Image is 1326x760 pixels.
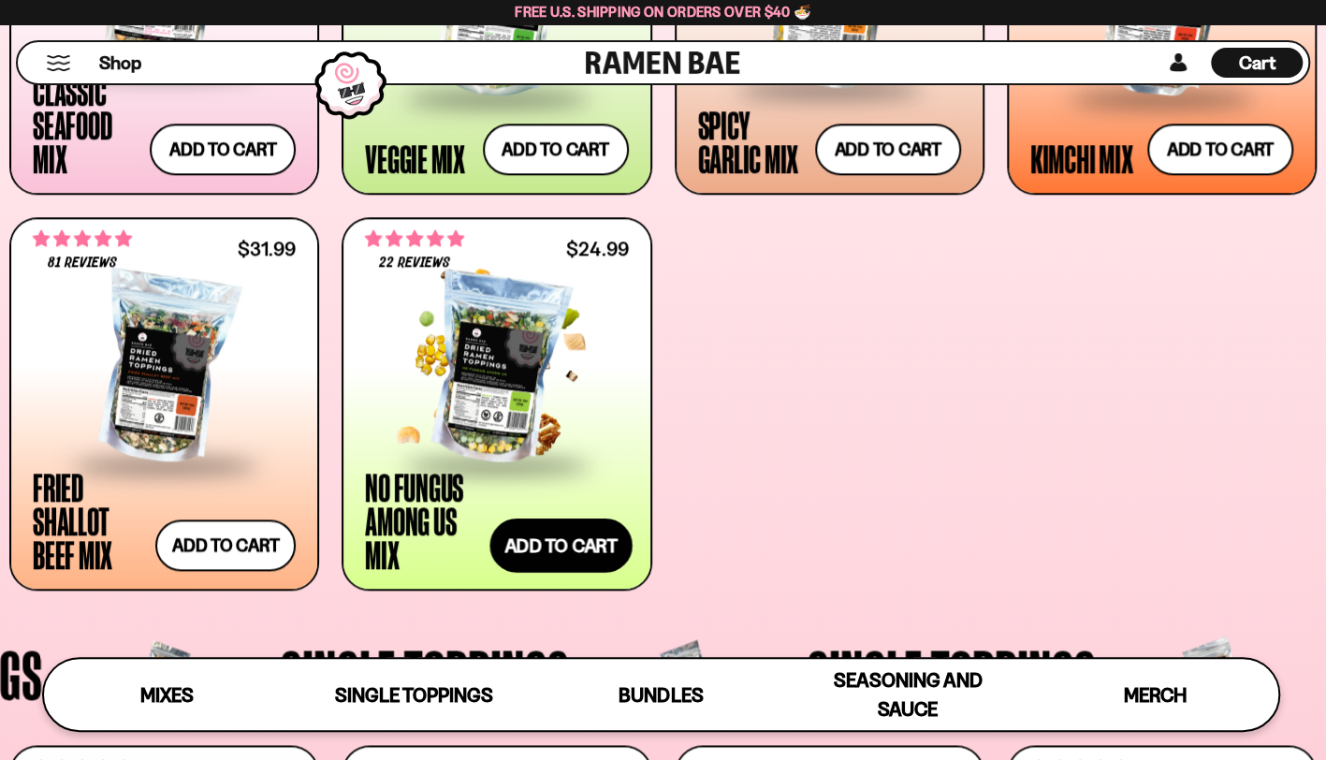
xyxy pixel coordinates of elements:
span: Seasoning and Sauce [833,668,982,721]
a: Seasoning and Sauce [784,659,1031,730]
div: Cart [1211,42,1303,83]
span: Free U.S. Shipping on Orders over $40 🍜 [515,3,811,21]
a: Mixes [44,659,291,730]
span: Single Toppings [335,683,493,707]
div: $31.99 [238,240,296,257]
a: Shop [99,48,141,78]
a: Bundles [537,659,784,730]
button: Add to cart [155,519,296,571]
button: Add to cart [1147,124,1293,175]
span: Mixes [140,683,194,707]
span: Merch [1123,683,1186,707]
button: Mobile Menu Trigger [46,55,71,71]
a: 4.82 stars 22 reviews $24.99 No Fungus Among Us Mix Add to cart [342,217,651,591]
a: Merch [1031,659,1278,730]
span: Single Toppings [281,639,569,709]
div: Spicy Garlic Mix [698,108,806,175]
div: Kimchi Mix [1030,141,1133,175]
a: Single Toppings [291,659,538,730]
div: Fried Shallot Beef Mix [33,470,146,571]
button: Add to cart [815,124,961,175]
div: $24.99 [566,240,628,257]
button: Add to cart [150,124,296,175]
span: Cart [1239,51,1275,74]
span: 22 reviews [379,256,450,270]
button: Add to cart [489,518,632,572]
span: Shop [99,51,141,76]
div: No Fungus Among Us Mix [365,470,483,571]
div: Classic Seafood Mix [33,74,140,175]
span: Single Toppings [808,639,1096,709]
a: 4.83 stars 81 reviews $31.99 Fried Shallot Beef Mix Add to cart [9,217,319,591]
span: 4.82 stars [365,227,464,251]
div: Veggie Mix [365,141,465,175]
span: 4.83 stars [33,227,132,251]
button: Add to cart [483,124,629,175]
span: 81 reviews [48,256,117,270]
span: Bundles [619,683,703,707]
